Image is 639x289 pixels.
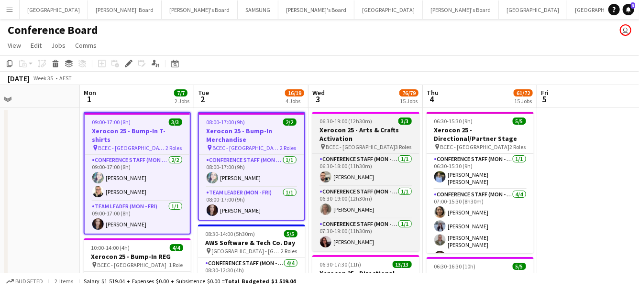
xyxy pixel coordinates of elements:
div: Salary $1 519.04 + Expenses $0.00 + Subsistence $0.00 = [84,278,296,285]
span: Mon [84,88,96,97]
h3: Xerocon 25 - Directional/Partner Stage [427,126,534,143]
app-card-role: Conference Staff (Mon - Fri)1/106:30-15:30 (9h)[PERSON_NAME] [PERSON_NAME] [427,154,534,189]
span: View [8,41,21,50]
app-card-role: Team Leader (Mon - Fri)1/108:00-17:00 (9h)[PERSON_NAME] [199,187,304,220]
span: 2 items [53,278,76,285]
app-user-avatar: Kristelle Bristow [620,24,631,36]
h3: Xerocon 25 - Directional [312,269,419,278]
span: 3/3 [398,118,412,125]
app-card-role: Conference Staff (Mon - Fri)2/209:00-17:00 (8h)[PERSON_NAME][PERSON_NAME] [85,155,190,201]
app-card-role: Conference Staff (Mon - Fri)1/108:00-17:00 (9h)[PERSON_NAME] [199,155,304,187]
span: BCEC - [GEOGRAPHIC_DATA] [99,144,166,151]
app-card-role: Conference Staff (Mon - Fri)1/107:30-19:00 (11h30m)[PERSON_NAME] [312,219,419,251]
span: 2 [197,94,209,105]
div: 2 Jobs [175,97,189,105]
span: 08:00-17:00 (9h) [207,118,245,126]
span: 7/7 [174,89,187,96]
span: Total Budgeted $1 519.04 [225,278,296,285]
span: 5/5 [513,118,526,125]
span: Edit [31,41,42,50]
span: BCEC - [GEOGRAPHIC_DATA] [441,143,510,150]
app-job-card: 06:30-19:00 (12h30m)3/3Xerocon 25 - Arts & Crafts Activation BCEC - [GEOGRAPHIC_DATA]3 RolesConfe... [312,112,419,251]
button: [GEOGRAPHIC_DATA] [20,0,88,19]
a: Comms [71,39,100,52]
button: [PERSON_NAME]'s Board [423,0,499,19]
span: 2/2 [283,118,297,126]
span: 16/19 [285,89,304,96]
button: Budgeted [5,276,44,287]
span: 3/3 [169,118,182,126]
span: BCEC - [GEOGRAPHIC_DATA] [326,143,396,150]
span: 06:30-17:30 (11h) [320,261,362,268]
span: 5 [540,94,549,105]
div: [DATE] [8,74,30,83]
app-job-card: 08:00-17:00 (9h)2/2Xerocon 25 - Bump-In Merchandise BCEC - [GEOGRAPHIC_DATA]2 RolesConference Sta... [198,112,305,221]
span: 3 [631,2,635,9]
h3: Xerocon 25 - REG Wristbands & Demo Stage [427,271,534,288]
span: 4 [425,94,439,105]
span: Thu [427,88,439,97]
span: 1 [82,94,96,105]
span: 3 Roles [396,143,412,150]
span: 3 [311,94,325,105]
span: 09:00-17:00 (8h) [92,118,131,126]
span: 06:30-16:30 (10h) [434,263,476,270]
span: 2 Roles [166,144,182,151]
h1: Conference Board [8,23,98,37]
span: 06:30-19:00 (12h30m) [320,118,373,125]
button: [PERSON_NAME]'s Board [162,0,238,19]
span: 2 Roles [281,247,297,255]
span: 13/13 [393,261,412,268]
app-job-card: 09:00-17:00 (8h)3/3Xerocon 25 - Bump-In T-shirts BCEC - [GEOGRAPHIC_DATA]2 RolesConference Staff ... [84,112,191,235]
span: Jobs [51,41,66,50]
div: AEST [59,75,72,82]
app-card-role: Conference Staff (Mon - Fri)1/106:30-19:00 (12h30m)[PERSON_NAME] [312,186,419,219]
span: 06:30-15:30 (9h) [434,118,473,125]
a: 3 [623,4,634,15]
span: BCEC - [GEOGRAPHIC_DATA] [213,144,280,151]
span: Comms [75,41,97,50]
span: 10:00-14:00 (4h) [91,244,130,251]
h3: AWS Software & Tech Co. Day [198,238,305,247]
button: [GEOGRAPHIC_DATA] [354,0,423,19]
button: [PERSON_NAME]' Board [88,0,162,19]
span: 2 Roles [280,144,297,151]
span: Fri [541,88,549,97]
a: View [4,39,25,52]
span: 76/79 [399,89,419,96]
a: Jobs [47,39,69,52]
span: 08:30-14:00 (5h30m) [206,230,255,237]
div: 15 Jobs [400,97,418,105]
span: 1 Role [169,261,183,268]
span: 4/4 [170,244,183,251]
span: 61/72 [514,89,533,96]
span: Budgeted [15,278,43,285]
button: [PERSON_NAME]'s Board [278,0,354,19]
a: Edit [27,39,45,52]
h3: Xerocon 25 - Bump-In Merchandise [199,127,304,144]
button: SAMSUNG [238,0,278,19]
button: [GEOGRAPHIC_DATA] [499,0,567,19]
span: Tue [198,88,209,97]
div: 15 Jobs [514,97,532,105]
span: Wed [312,88,325,97]
span: 2 Roles [510,143,526,150]
span: [GEOGRAPHIC_DATA] - [GEOGRAPHIC_DATA] [212,247,281,255]
app-card-role: Conference Staff (Mon - Fri)1/106:30-18:00 (11h30m)[PERSON_NAME] [312,154,419,186]
h3: Xerocon 25 - Arts & Crafts Activation [312,126,419,143]
h3: Xerocon 25 - Bump-In REG [84,252,191,261]
app-card-role: Conference Staff (Mon - Fri)4/407:00-15:30 (8h30m)[PERSON_NAME][PERSON_NAME][PERSON_NAME] [PERSON... [427,189,534,266]
app-job-card: 06:30-15:30 (9h)5/5Xerocon 25 - Directional/Partner Stage BCEC - [GEOGRAPHIC_DATA]2 RolesConferen... [427,112,534,253]
div: 4 Jobs [286,97,304,105]
span: 5/5 [513,263,526,270]
span: Week 35 [32,75,55,82]
h3: Xerocon 25 - Bump-In T-shirts [85,127,190,144]
span: 5/5 [284,230,297,237]
span: BCEC - [GEOGRAPHIC_DATA] [98,261,167,268]
app-card-role: Team Leader (Mon - Fri)1/109:00-17:00 (8h)[PERSON_NAME] [85,201,190,234]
